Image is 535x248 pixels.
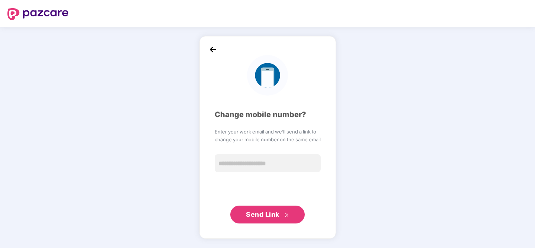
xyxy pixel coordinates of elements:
[246,210,279,218] span: Send Link
[207,44,218,55] img: back_icon
[230,206,305,223] button: Send Linkdouble-right
[247,55,288,96] img: logo
[215,128,321,135] span: Enter your work email and we’ll send a link to
[215,109,321,120] div: Change mobile number?
[284,213,289,218] span: double-right
[7,8,68,20] img: logo
[215,136,321,143] span: change your mobile number on the same email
